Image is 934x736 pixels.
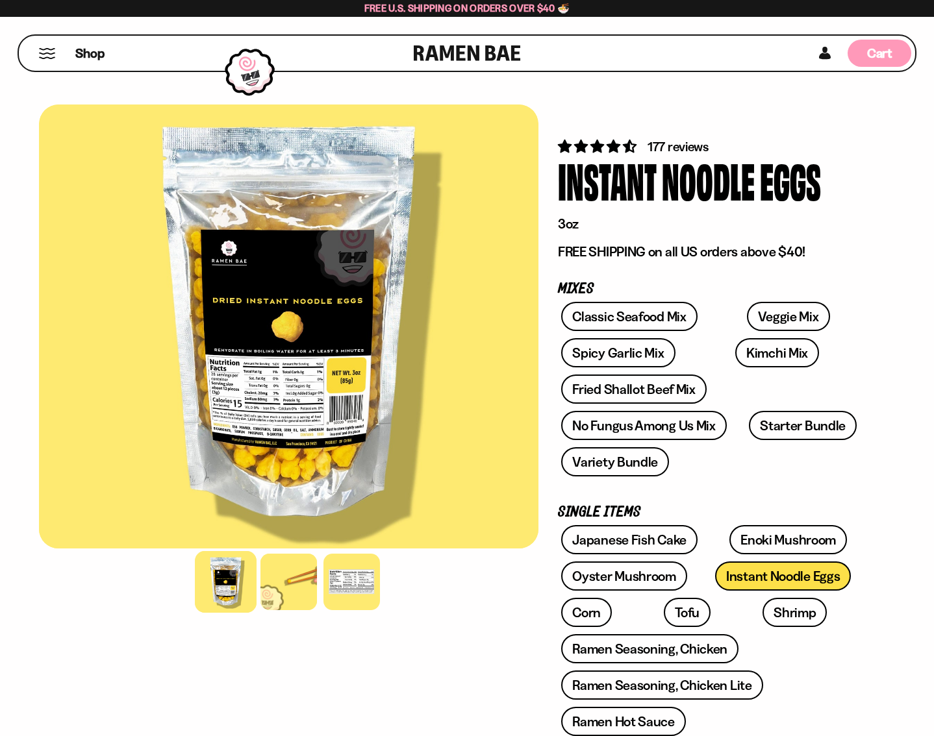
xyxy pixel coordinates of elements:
div: Cart [848,36,911,71]
a: No Fungus Among Us Mix [561,411,726,440]
a: Shop [75,40,105,67]
a: Ramen Seasoning, Chicken [561,634,738,663]
p: Mixes [558,283,876,295]
p: 3oz [558,215,876,232]
a: Ramen Hot Sauce [561,707,686,736]
span: 177 reviews [648,139,709,154]
p: Single Items [558,506,876,519]
p: FREE SHIPPING on all US orders above $40! [558,243,876,260]
div: Eggs [760,156,821,204]
a: Spicy Garlic Mix [561,338,675,367]
a: Starter Bundle [749,411,857,440]
a: Enoki Mushroom [729,525,847,554]
a: Japanese Fish Cake [561,525,698,554]
span: Free U.S. Shipping on Orders over $40 🍜 [364,2,570,14]
a: Oyster Mushroom [561,561,687,591]
a: Classic Seafood Mix [561,302,697,331]
div: Noodle [662,156,755,204]
a: Veggie Mix [747,302,830,331]
span: Cart [867,45,892,61]
a: Kimchi Mix [735,338,819,367]
a: Corn [561,598,612,627]
a: Tofu [664,598,711,627]
div: Instant [558,156,657,204]
a: Variety Bundle [561,447,669,476]
span: Shop [75,45,105,62]
a: Shrimp [763,598,827,627]
a: Ramen Seasoning, Chicken Lite [561,670,763,700]
span: 4.71 stars [558,138,639,154]
button: Mobile Menu Trigger [38,48,56,59]
a: Fried Shallot Beef Mix [561,374,706,404]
